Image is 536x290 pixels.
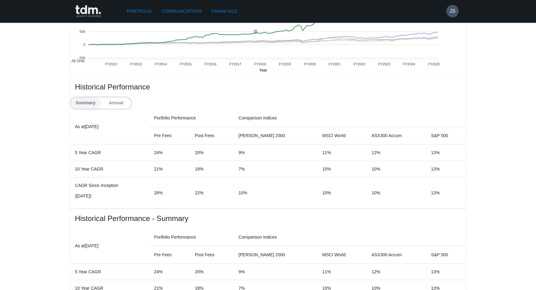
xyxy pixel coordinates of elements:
[367,144,426,161] td: 12%
[149,161,190,177] td: 21%
[304,62,316,66] tspan: FY2020
[317,263,366,280] td: 11%
[67,59,85,63] span: All Ords
[101,97,132,109] button: Annual
[254,62,266,66] tspan: FY2018
[205,62,217,66] tspan: FY2016
[190,144,234,161] td: 20%
[234,246,318,263] th: [PERSON_NAME] 2000
[75,82,461,92] span: Historical Performance
[317,177,366,208] td: 10%
[70,97,132,109] div: text alignment
[105,62,117,66] tspan: FY2012
[234,144,318,161] td: 9%
[234,109,466,127] th: Comparison Indices
[234,228,466,246] th: Comparison Indices
[428,62,440,66] tspan: FY2025
[83,43,85,46] tspan: 0
[317,246,366,263] th: MSCI World
[426,177,466,208] td: 13%
[229,62,241,66] tspan: FY2017
[259,68,267,72] text: Year
[70,177,149,208] td: CAGR Since Inception
[190,177,234,208] td: 22%
[149,228,234,246] th: Portfolio Performance
[450,7,456,15] h6: JS
[70,161,149,177] td: 10 Year CAGR
[149,144,190,161] td: 24%
[317,127,366,144] th: MSCI World
[190,127,234,144] th: Post Fees
[159,6,205,17] a: Communications
[426,161,466,177] td: 13%
[353,62,365,66] tspan: FY2022
[426,246,466,263] th: S&P 500
[367,161,426,177] td: 10%
[70,263,149,280] td: 5 Year CAGR
[75,123,144,130] p: As at [DATE]
[149,263,190,280] td: 24%
[426,144,466,161] td: 13%
[179,62,192,66] tspan: FY2015
[367,263,426,280] td: 12%
[190,263,234,280] td: 20%
[149,177,190,208] td: 26%
[378,62,390,66] tspan: FY2023
[317,161,366,177] td: 10%
[149,109,234,127] th: Portfolio Performance
[149,246,190,263] th: Pre Fees
[130,62,142,66] tspan: FY2013
[279,62,291,66] tspan: FY2019
[155,62,167,66] tspan: FY2014
[190,246,234,263] th: Post Fees
[190,161,234,177] td: 18%
[234,161,318,177] td: 7%
[317,144,366,161] td: 11%
[209,6,240,17] a: Financials
[329,62,341,66] tspan: FY2021
[78,56,85,60] tspan: -500
[234,263,318,280] td: 9%
[367,246,426,263] th: ASX300 Accum
[426,263,466,280] td: 13%
[80,29,85,33] tspan: 500
[75,242,144,249] p: As at [DATE]
[367,177,426,208] td: 10%
[124,6,154,17] a: Portfolio
[234,177,318,208] td: 10%
[426,127,466,144] th: S&P 500
[75,214,461,223] span: Historical Performance - Summary
[75,193,144,199] p: ( [DATE] )
[149,127,190,144] th: Pre Fees
[446,5,459,17] button: JS
[367,127,426,144] th: ASX300 Accum
[234,127,318,144] th: [PERSON_NAME] 2000
[70,144,149,161] td: 5 Year CAGR
[403,62,415,66] tspan: FY2024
